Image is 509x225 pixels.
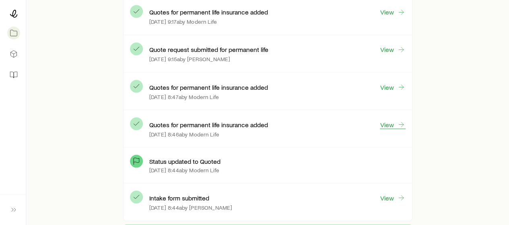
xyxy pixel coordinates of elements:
p: Quotes for permanent life insurance added [149,120,268,128]
a: View [380,45,406,54]
p: [DATE] 8:46a by Modern Life [149,131,219,137]
p: Quotes for permanent life insurance added [149,8,268,16]
a: View [380,120,406,129]
p: [DATE] 8:47a by Modern Life [149,93,219,100]
p: Quote request submitted for permanent life [149,45,268,54]
p: Intake form submitted [149,194,209,202]
p: Quotes for permanent life insurance added [149,83,268,91]
p: [DATE] 9:17a by Modern Life [149,19,217,25]
p: [DATE] 9:15a by [PERSON_NAME] [149,56,230,62]
a: View [380,83,406,91]
p: [DATE] 8:44a by [PERSON_NAME] [149,204,232,211]
p: Status updated to Quoted [149,157,220,165]
p: [DATE] 8:44a by Modern Life [149,167,219,173]
a: View [380,193,406,202]
a: View [380,8,406,17]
